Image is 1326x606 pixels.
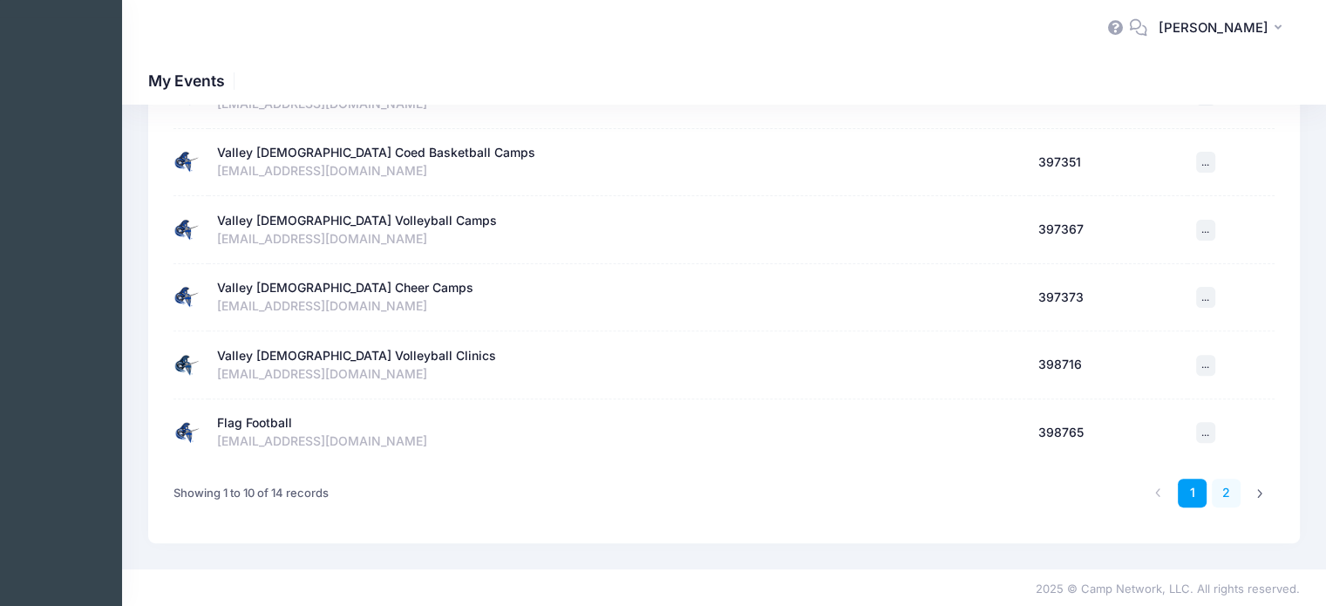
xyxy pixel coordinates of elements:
div: [EMAIL_ADDRESS][DOMAIN_NAME] [217,297,1021,316]
div: Flag Football [217,414,292,432]
div: [EMAIL_ADDRESS][DOMAIN_NAME] [217,230,1021,249]
div: Valley [DEMOGRAPHIC_DATA] Cheer Camps [217,279,473,297]
button: [PERSON_NAME] [1147,9,1300,49]
img: Valley Christian Volleyball Camps [173,217,200,243]
span: ... [1201,223,1209,235]
td: 398765 [1030,399,1187,466]
span: ... [1201,291,1209,303]
span: ... [1201,358,1209,371]
a: 1 [1178,479,1207,507]
div: Showing 1 to 10 of 14 records [173,473,329,514]
button: ... [1196,220,1215,241]
td: 397367 [1030,196,1187,264]
button: ... [1196,422,1215,443]
button: ... [1196,152,1215,173]
h1: My Events [148,71,240,90]
div: Valley [DEMOGRAPHIC_DATA] Volleyball Camps [217,212,497,230]
td: 397351 [1030,129,1187,197]
a: 2 [1212,479,1241,507]
span: ... [1201,156,1209,168]
span: ... [1201,426,1209,439]
img: Valley Christian Volleyball Clinics [173,352,200,378]
div: Valley [DEMOGRAPHIC_DATA] Volleyball Clinics [217,347,496,365]
img: Valley Christian Coed Basketball Camps [173,149,200,175]
div: [EMAIL_ADDRESS][DOMAIN_NAME] [217,162,1021,180]
span: 2025 © Camp Network, LLC. All rights reserved. [1036,582,1300,596]
div: [EMAIL_ADDRESS][DOMAIN_NAME] [217,365,1021,384]
div: [EMAIL_ADDRESS][DOMAIN_NAME] [217,432,1021,451]
img: Valley Christian Cheer Camps [173,284,200,310]
td: 398716 [1030,331,1187,399]
span: [PERSON_NAME] [1159,18,1268,37]
button: ... [1196,287,1215,308]
img: Flag Football [173,419,200,446]
td: 397373 [1030,264,1187,332]
button: ... [1196,355,1215,376]
div: Valley [DEMOGRAPHIC_DATA] Coed Basketball Camps [217,144,535,162]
